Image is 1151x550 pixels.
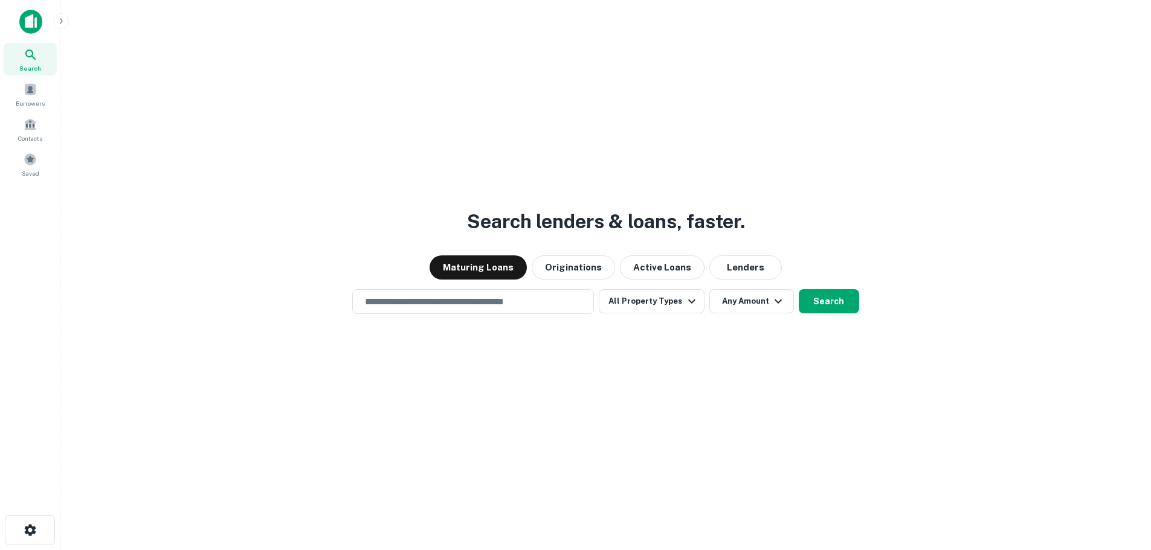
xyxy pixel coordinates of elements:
img: capitalize-icon.png [19,10,42,34]
a: Borrowers [4,78,57,110]
a: Saved [4,148,57,181]
button: Search [799,289,859,313]
iframe: Chat Widget [1091,453,1151,511]
a: Search [4,43,57,75]
span: Search [19,63,41,73]
span: Saved [22,168,39,178]
button: All Property Types [599,289,704,313]
a: Contacts [4,113,57,145]
span: Contacts [18,133,42,143]
button: Maturing Loans [430,255,527,280]
span: Borrowers [16,98,45,108]
button: Lenders [709,255,782,280]
button: Active Loans [620,255,704,280]
button: Originations [532,255,615,280]
button: Any Amount [709,289,794,313]
h3: Search lenders & loans, faster. [467,207,745,236]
